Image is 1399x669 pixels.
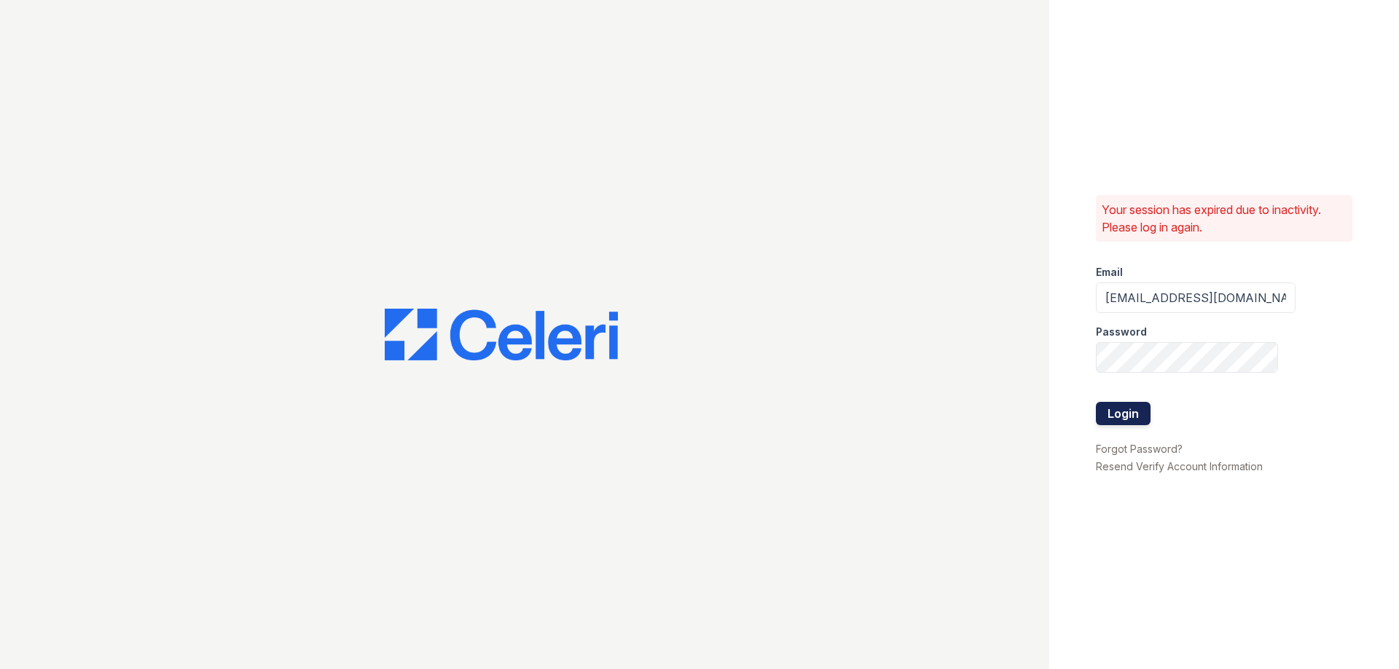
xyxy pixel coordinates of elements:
[1102,201,1347,236] p: Your session has expired due to inactivity. Please log in again.
[1096,325,1147,339] label: Password
[1096,460,1263,472] a: Resend Verify Account Information
[1096,443,1183,455] a: Forgot Password?
[385,309,618,361] img: CE_Logo_Blue-a8612792a0a2168367f1c8372b55b34899dd931a85d93a1a3d3e32e68fde9ad4.png
[1096,265,1123,280] label: Email
[1096,402,1151,425] button: Login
